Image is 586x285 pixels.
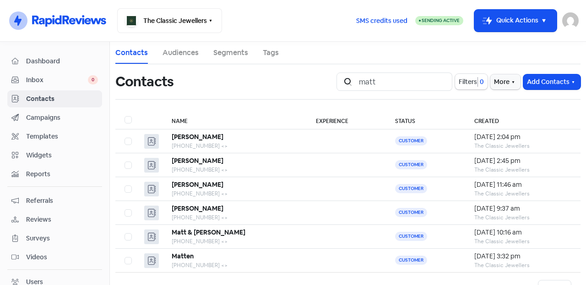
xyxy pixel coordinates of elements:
div: [DATE] 2:04 pm [474,132,571,142]
span: Surveys [26,234,98,243]
span: Sending Active [422,17,460,23]
span: Videos [26,252,98,262]
span: Customer [395,208,427,217]
span: Dashboard [26,56,98,66]
span: Reviews [26,215,98,224]
div: The Classic Jewellers [474,166,571,174]
div: [DATE] 10:16 am [474,228,571,237]
span: 0 [88,75,98,84]
span: Customer [395,256,427,265]
b: [PERSON_NAME] [172,180,223,189]
b: [PERSON_NAME] [172,133,223,141]
a: Templates [7,128,102,145]
span: Customer [395,184,427,193]
b: Matten [172,252,194,260]
button: Quick Actions [474,10,557,32]
h1: Contacts [115,67,174,96]
div: The Classic Jewellers [474,213,571,222]
span: Templates [26,132,98,141]
div: [PHONE_NUMBER] <> [172,166,298,174]
button: Add Contacts [523,74,581,89]
a: Inbox 0 [7,72,102,89]
a: Tags [263,47,279,58]
b: [PERSON_NAME] [172,156,223,165]
div: [DATE] 2:45 pm [474,156,571,166]
span: Reports [26,169,98,179]
button: Filters0 [455,74,488,89]
b: [PERSON_NAME] [172,204,223,212]
b: Matt & [PERSON_NAME] [172,228,245,236]
th: Created [465,111,581,129]
img: User [562,12,579,29]
a: Referrals [7,192,102,209]
span: 0 [478,77,484,87]
a: SMS credits used [348,15,415,25]
a: Contacts [7,90,102,107]
span: Customer [395,232,427,241]
span: Campaigns [26,113,98,123]
th: Name [163,111,307,129]
div: [PHONE_NUMBER] <> [172,237,298,246]
span: Customer [395,136,427,145]
span: Widgets [26,151,98,160]
a: Reports [7,166,102,183]
span: Customer [395,160,427,169]
div: The Classic Jewellers [474,142,571,150]
span: Inbox [26,75,88,85]
div: [PHONE_NUMBER] <> [172,142,298,150]
a: Dashboard [7,53,102,70]
a: Audiences [163,47,199,58]
a: Widgets [7,147,102,164]
a: Segments [213,47,248,58]
a: Videos [7,249,102,266]
th: Experience [307,111,386,129]
span: SMS credits used [356,16,407,26]
input: Search [353,73,452,91]
a: Sending Active [415,15,463,26]
span: Referrals [26,196,98,206]
div: [PHONE_NUMBER] <> [172,261,298,269]
div: [PHONE_NUMBER] <> [172,190,298,198]
div: The Classic Jewellers [474,190,571,198]
div: [DATE] 9:37 am [474,204,571,213]
div: The Classic Jewellers [474,261,571,269]
a: Contacts [115,47,148,58]
span: Filters [459,77,477,87]
a: Campaigns [7,109,102,126]
div: [DATE] 11:46 am [474,180,571,190]
div: [PHONE_NUMBER] <> [172,213,298,222]
div: [DATE] 3:32 pm [474,251,571,261]
iframe: chat widget [548,248,577,276]
a: Surveys [7,230,102,247]
button: More [490,74,521,89]
button: The Classic Jewellers [117,8,222,33]
span: Contacts [26,94,98,104]
th: Status [386,111,465,129]
div: The Classic Jewellers [474,237,571,246]
a: Reviews [7,211,102,228]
